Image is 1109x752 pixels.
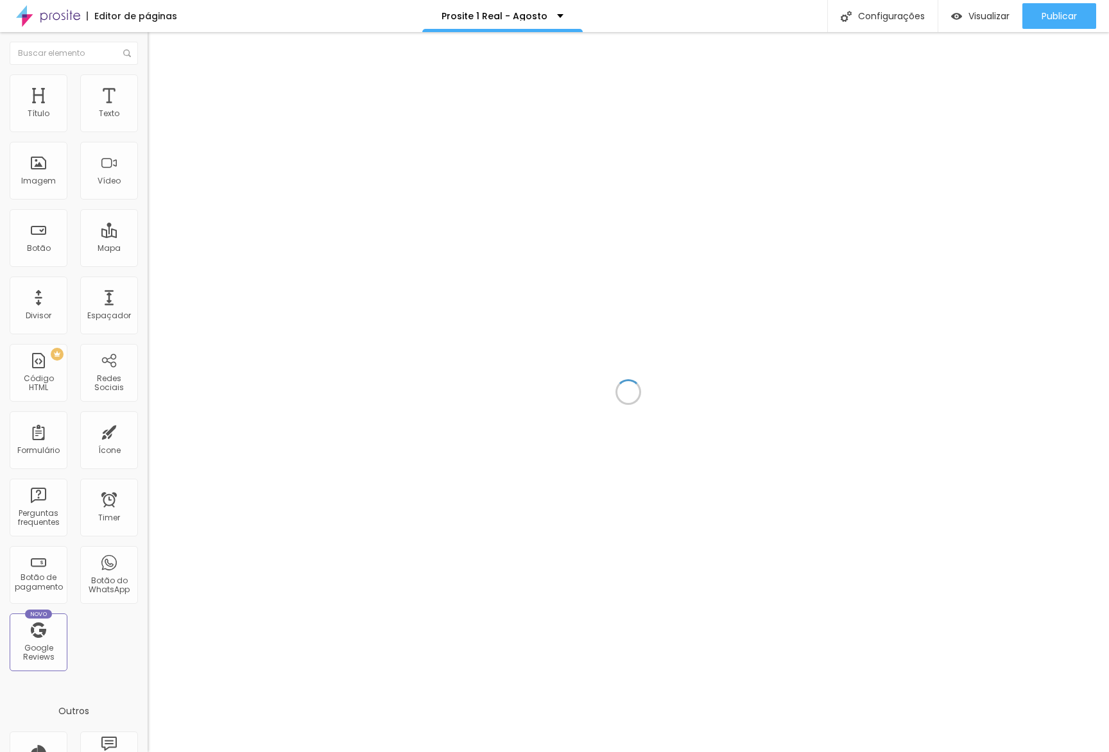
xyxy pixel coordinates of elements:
img: view-1.svg [951,11,962,22]
div: Botão de pagamento [13,573,64,592]
div: Editor de páginas [87,12,177,21]
input: Buscar elemento [10,42,138,65]
div: Código HTML [13,374,64,393]
div: Redes Sociais [83,374,134,393]
div: Divisor [26,311,51,320]
p: Prosite 1 Real - Agosto [442,12,547,21]
div: Título [28,109,49,118]
button: Publicar [1022,3,1096,29]
span: Publicar [1042,11,1077,21]
div: Texto [99,109,119,118]
div: Botão do WhatsApp [83,576,134,595]
img: Icone [841,11,852,22]
div: Google Reviews [13,644,64,662]
div: Espaçador [87,311,131,320]
div: Vídeo [98,176,121,185]
div: Imagem [21,176,56,185]
img: Icone [123,49,131,57]
div: Ícone [98,446,121,455]
button: Visualizar [938,3,1022,29]
div: Botão [27,244,51,253]
div: Perguntas frequentes [13,509,64,527]
div: Novo [25,610,53,619]
div: Mapa [98,244,121,253]
span: Visualizar [968,11,1010,21]
div: Timer [98,513,120,522]
div: Formulário [17,446,60,455]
